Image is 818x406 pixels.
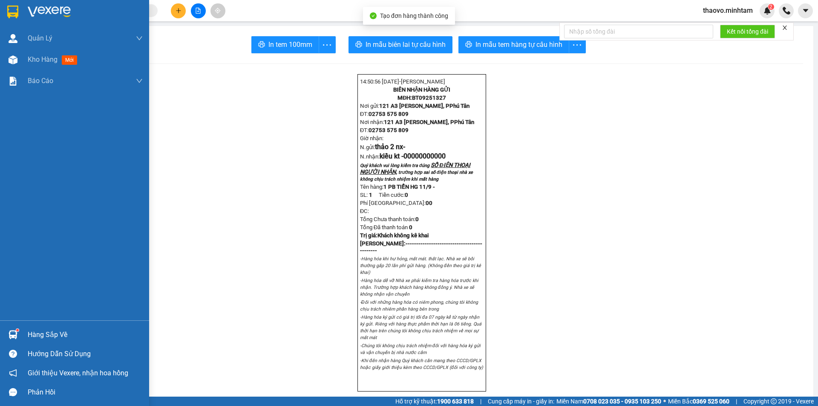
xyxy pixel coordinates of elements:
[393,86,450,93] strong: BIÊN NHẬN HÀNG GỬI
[556,397,661,406] span: Miền Nam
[429,200,432,206] span: 0
[379,192,408,198] span: Tiền cước:
[360,162,470,175] span: SỐ ĐIỆN THOẠI NGƯỜI NHẬN,
[475,39,562,50] span: In mẫu tem hàng tự cấu hình
[377,232,429,239] span: Khách không kê khai
[268,39,312,50] span: In tem 100mm
[480,397,481,406] span: |
[62,55,77,65] span: mới
[191,3,206,18] button: file-add
[3,4,72,10] span: 13:19-
[360,278,478,297] em: -Hàng hóa dễ vỡ Nhà xe phải kiểm tra hàng hóa trước khi nhận. Trường hợp khách hàng không đồng ý....
[17,4,72,10] span: [DATE]-
[458,36,569,53] button: printerIn mẫu tem hàng tự cấu hình
[176,8,181,14] span: plus
[360,343,481,355] em: -Chúng tôi không chịu trách nhiệm đối với hàng hóa ký gửi và vận chuyển bị nhà nước cấm
[28,55,58,63] span: Kho hàng
[360,119,474,125] span: Nơi nhận:
[395,397,474,406] span: Hỗ trợ kỹ thuật:
[360,163,430,168] span: Quý khách vui lòng kiểm tra đúng
[380,12,448,19] span: Tạo đơn hàng thành công
[369,192,372,198] span: 1
[26,60,63,69] span: 1 HỘP NP
[17,38,98,44] span: LINH MOCA KHTT-
[802,7,809,14] span: caret-down
[426,200,432,206] strong: 0
[668,397,729,406] span: Miền Bắc
[564,25,713,38] input: Nhập số tổng đài
[369,111,409,117] span: 02753 575 809
[783,7,790,14] img: phone-icon
[360,103,469,109] span: Nơi gửi:
[379,103,469,109] span: 121 A3 [PERSON_NAME], PPhú Tân
[28,348,143,360] div: Hướng dẫn sử dụng
[415,216,419,222] span: 0
[782,25,788,31] span: close
[366,39,446,50] span: In mẫu biên lai tự cấu hình
[30,19,98,29] strong: MĐH:
[384,119,474,125] span: 121 A3 [PERSON_NAME], PPhú Tân
[360,358,483,370] em: -Khi đến nhận hàng Quý khách cần mang theo CCCD/GPLX hoặc giấy giới thiệu kèm theo CCCD/GPLX (đối...
[360,144,405,150] span: N.gửi:
[360,299,478,312] em: -Đối với những hàng hóa có niêm phong, chúng tôi không chịu trách nhiêm phần hàng bên trong
[768,4,774,10] sup: 2
[488,397,554,406] span: Cung cấp máy in - giấy in:
[22,53,40,60] span: THẢO -
[727,27,768,36] span: Kết nối tổng đài
[696,5,760,16] span: thaovo.minhtam
[663,400,666,403] span: ⚪️
[763,7,771,14] img: icon-new-feature
[40,53,75,60] span: 0981906325
[360,200,432,206] span: Phí [GEOGRAPHIC_DATA]:
[569,40,585,50] span: more
[9,388,17,396] span: message
[41,12,86,18] strong: PHIẾU TRẢ HÀNG
[251,36,319,53] button: printerIn tem 100mm
[9,77,17,86] img: solution-icon
[380,152,403,160] span: kiều kt -
[28,368,128,378] span: Giới thiệu Vexere, nhận hoa hồng
[360,153,446,160] span: N.nhận:
[360,232,377,239] span: Trị giá:
[769,4,772,10] span: 2
[16,329,19,331] sup: 1
[360,135,383,141] span: Giờ nhận:
[369,127,409,133] span: 02753 575 809
[401,78,445,85] span: [PERSON_NAME]
[28,328,143,341] div: Hàng sắp về
[28,75,53,86] span: Báo cáo
[383,184,435,190] span: 1 PB TIỀN HG 11/9 -
[360,208,369,214] span: ĐC:
[360,111,369,117] span: ĐT:
[355,41,362,49] span: printer
[9,55,17,64] img: warehouse-icon
[403,152,446,160] span: 00000000000
[195,8,201,14] span: file-add
[3,46,37,52] span: Ngày/ giờ gửi:
[736,397,737,406] span: |
[37,5,72,10] span: [PERSON_NAME]
[465,41,472,49] span: printer
[720,25,775,38] button: Kết nối tổng đài
[258,41,265,49] span: printer
[9,350,17,358] span: question-circle
[360,224,408,230] span: Tổng Đã thanh toán
[50,19,98,29] span: BT09251224
[28,33,52,43] span: Quản Lý
[360,78,445,85] span: 14:50:56 [DATE]-
[360,216,419,222] span: Tổng Chưa thanh toán:
[9,34,17,43] img: warehouse-icon
[64,38,98,44] span: 0967666766
[38,46,81,52] span: 17:50:39 [DATE]
[360,240,482,253] strong: [PERSON_NAME]:--------------------------------------------
[360,314,481,340] em: -Hàng hóa ký gửi có giá trị tối đa 07 ngày kể từ ngày nhận ký gửi. Riêng với hàng thực phẩm thời ...
[171,3,186,18] button: plus
[136,35,143,42] span: down
[409,224,412,230] span: 0
[569,36,586,53] button: more
[319,36,336,53] button: more
[360,192,368,198] span: SL:
[9,330,17,339] img: warehouse-icon
[3,38,98,44] span: N.gửi:
[210,3,225,18] button: aim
